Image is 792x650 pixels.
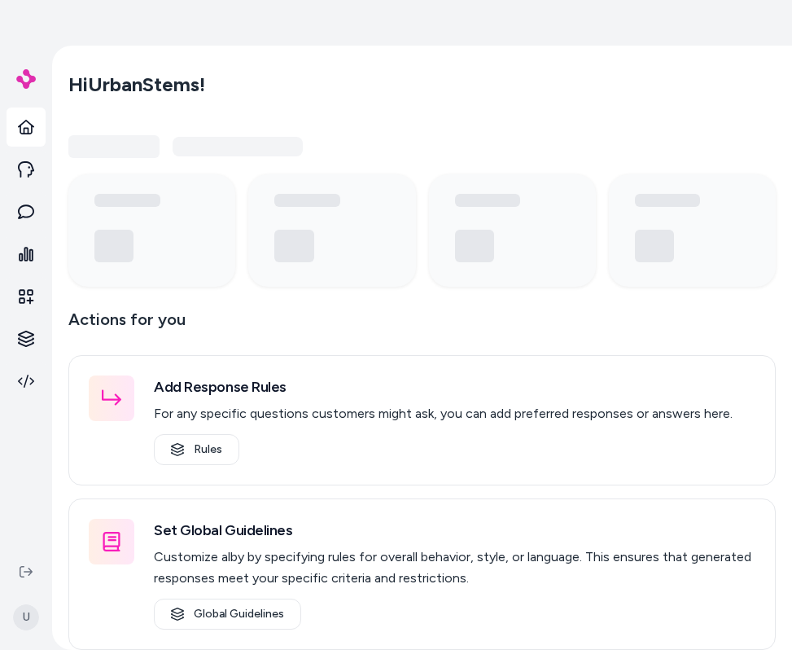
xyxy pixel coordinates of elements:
p: Actions for you [68,306,776,345]
a: Rules [154,434,239,465]
button: U [10,591,42,643]
span: U [13,604,39,630]
h2: Hi UrbanStems ! [68,72,205,97]
p: For any specific questions customers might ask, you can add preferred responses or answers here. [154,403,733,424]
h3: Add Response Rules [154,376,733,398]
p: Customize alby by specifying rules for overall behavior, style, or language. This ensures that ge... [154,547,755,589]
a: Global Guidelines [154,599,301,630]
h3: Set Global Guidelines [154,519,755,542]
img: alby Logo [16,69,36,89]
